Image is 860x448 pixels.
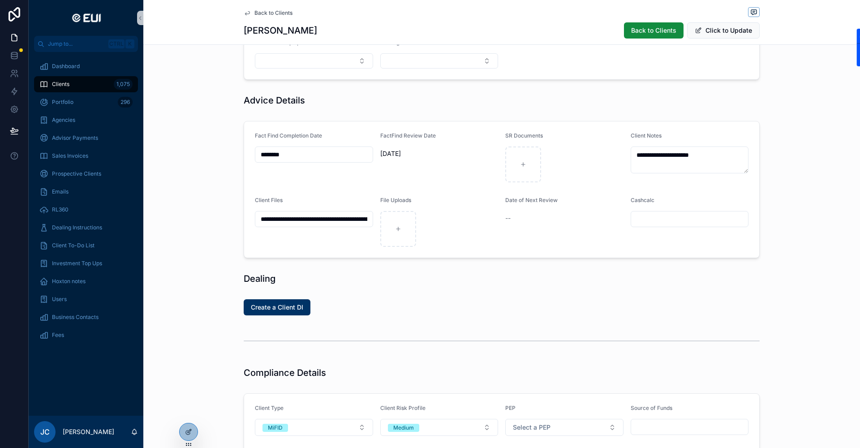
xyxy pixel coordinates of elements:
button: Select Button [505,419,623,436]
span: Client Type [255,405,284,411]
p: [PERSON_NAME] [63,427,114,436]
div: MiFID [268,424,283,432]
span: Select a PEP [513,423,550,432]
span: Client Files [255,197,283,203]
div: 296 [118,97,133,108]
a: Fees [34,327,138,343]
span: Client Notes [631,132,662,139]
span: Client Risk Profile [380,405,426,411]
a: Clients1,075 [34,76,138,92]
button: Select Button [380,53,499,69]
span: Create a Client DI [251,303,303,312]
span: FactFind Review Date [380,132,436,139]
span: Back to Clients [631,26,676,35]
span: SR Documents [505,132,543,139]
img: App logo [69,11,103,25]
span: Jump to... [48,40,105,47]
a: Back to Clients [244,9,292,17]
a: Hoxton notes [34,273,138,289]
span: Prospective Clients [52,170,101,177]
h1: Dealing [244,272,275,285]
a: Dashboard [34,58,138,74]
span: -- [505,214,511,223]
span: Client To-Do List [52,242,95,249]
span: Date of Next Review [505,197,558,203]
span: K [126,40,133,47]
a: Investment Top Ups [34,255,138,271]
span: [DATE] [380,149,499,158]
span: Fact Find Completion Date [255,132,322,139]
span: PEP [505,405,516,411]
span: Advisor Payments [52,134,98,142]
span: File Uploads [380,197,411,203]
span: JC [40,426,50,437]
span: Dashboard [52,63,80,70]
a: Agencies [34,112,138,128]
span: Sales Invoices [52,152,88,159]
a: Users [34,291,138,307]
a: Dealing Instructions [34,220,138,236]
a: RL360 [34,202,138,218]
h1: Advice Details [244,94,305,107]
span: Clients [52,81,69,88]
span: Fees [52,332,64,339]
span: Ctrl [108,39,125,48]
button: Select Button [255,419,373,436]
div: Medium [393,424,414,432]
a: Business Contacts [34,309,138,325]
span: Hoxton notes [52,278,86,285]
a: Sales Invoices [34,148,138,164]
span: Dealing Instructions [52,224,102,231]
button: Select Button [255,53,373,69]
a: Advisor Payments [34,130,138,146]
h1: [PERSON_NAME] [244,24,317,37]
a: Portfolio296 [34,94,138,110]
div: 1,075 [114,79,133,90]
span: Back to Clients [254,9,292,17]
button: Click to Update [687,22,760,39]
button: Create a Client DI [244,299,310,315]
span: Portfolio [52,99,73,106]
h1: Compliance Details [244,366,326,379]
span: Investment Top Ups [52,260,102,267]
button: Select Button [380,419,499,436]
div: scrollable content [29,52,143,355]
button: Jump to...CtrlK [34,36,138,52]
span: Agencies [52,116,75,124]
span: Cashcalc [631,197,654,203]
span: Source of Funds [631,405,672,411]
span: RL360 [52,206,69,213]
span: Users [52,296,67,303]
a: Prospective Clients [34,166,138,182]
button: Back to Clients [624,22,684,39]
a: Client To-Do List [34,237,138,254]
span: Business Contacts [52,314,99,321]
span: Emails [52,188,69,195]
a: Emails [34,184,138,200]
